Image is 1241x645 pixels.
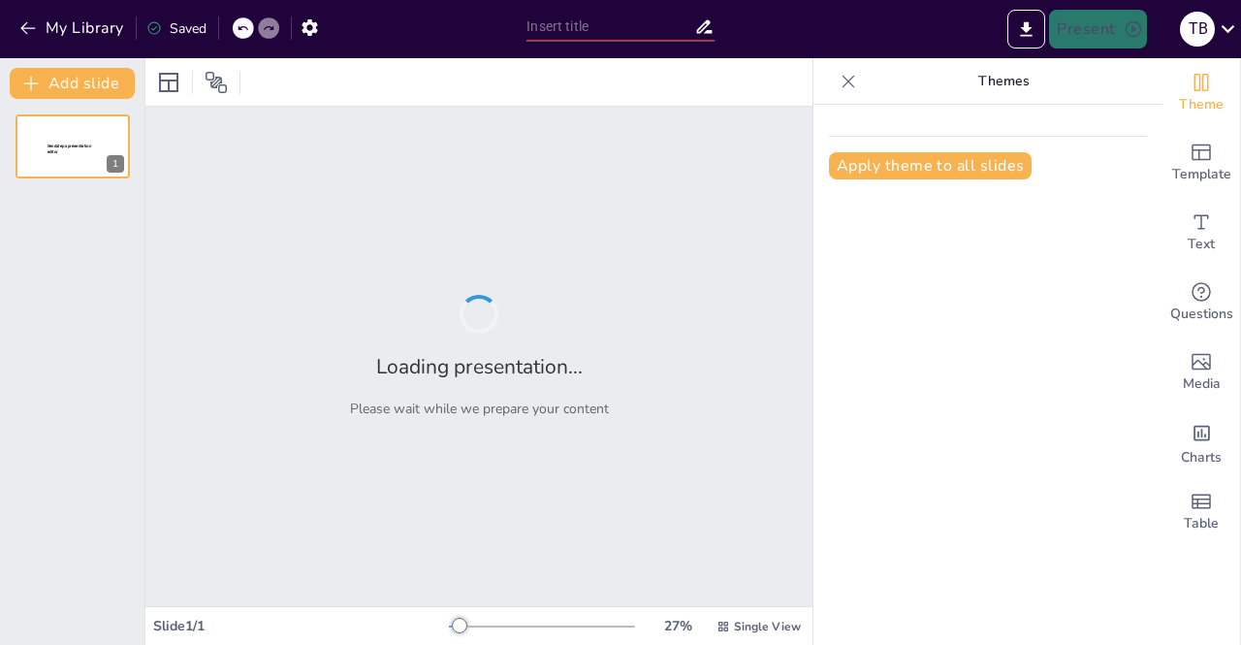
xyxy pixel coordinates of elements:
[1162,407,1240,477] div: Add charts and graphs
[1184,513,1219,534] span: Table
[1183,373,1221,395] span: Media
[153,617,449,635] div: Slide 1 / 1
[1162,268,1240,338] div: Get real-time input from your audience
[1162,338,1240,407] div: Add images, graphics, shapes or video
[1162,128,1240,198] div: Add ready made slides
[1180,12,1215,47] div: Т В
[1170,304,1233,325] span: Questions
[107,155,124,173] div: 1
[1181,447,1222,468] span: Charts
[205,71,228,94] span: Position
[1172,164,1231,185] span: Template
[350,400,609,418] p: Please wait while we prepare your content
[1007,10,1045,48] button: Export to PowerPoint
[1162,198,1240,268] div: Add text boxes
[146,19,207,38] div: Saved
[376,353,583,380] h2: Loading presentation...
[526,13,693,41] input: Insert title
[10,68,135,99] button: Add slide
[48,144,91,154] span: Sendsteps presentation editor
[15,13,132,44] button: My Library
[153,67,184,98] div: Layout
[16,114,130,178] div: 1
[654,617,701,635] div: 27 %
[1180,10,1215,48] button: Т В
[1162,477,1240,547] div: Add a table
[1162,58,1240,128] div: Change the overall theme
[829,152,1032,179] button: Apply theme to all slides
[864,58,1143,105] p: Themes
[1188,234,1215,255] span: Text
[734,619,801,634] span: Single View
[1179,94,1224,115] span: Theme
[1049,10,1146,48] button: Present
